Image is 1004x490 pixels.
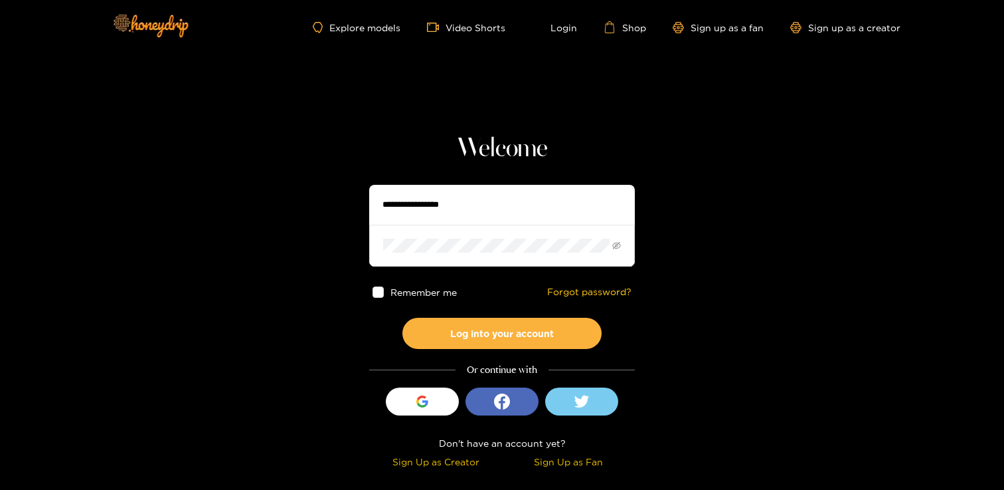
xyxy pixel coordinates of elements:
[369,362,635,378] div: Or continue with
[369,133,635,165] h1: Welcome
[612,241,621,250] span: eye-invisible
[427,21,446,33] span: video-camera
[790,22,900,33] a: Sign up as a creator
[369,435,635,451] div: Don't have an account yet?
[402,318,602,349] button: Log into your account
[532,21,577,33] a: Login
[547,287,631,298] a: Forgot password?
[604,21,646,33] a: Shop
[427,21,505,33] a: Video Shorts
[373,454,499,469] div: Sign Up as Creator
[390,287,457,297] span: Remember me
[673,22,764,33] a: Sign up as a fan
[505,454,631,469] div: Sign Up as Fan
[313,22,400,33] a: Explore models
